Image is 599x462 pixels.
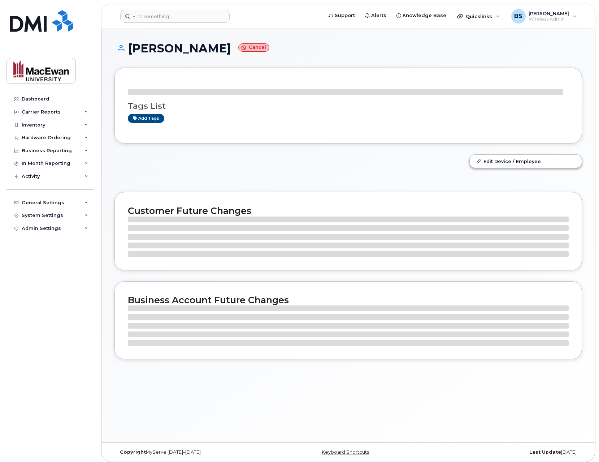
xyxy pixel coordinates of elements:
strong: Copyright [120,449,146,455]
div: [DATE] [426,449,582,455]
h2: Business Account Future Changes [128,295,569,305]
strong: Last Update [529,449,561,455]
a: Add tags [128,114,164,123]
div: MyServe [DATE]–[DATE] [114,449,270,455]
h2: Customer Future Changes [128,205,569,216]
small: Cancel [238,43,269,52]
a: Edit Device / Employee [470,155,582,168]
h1: [PERSON_NAME] [114,42,582,55]
a: Keyboard Shortcuts [322,449,369,455]
h3: Tags List [128,102,569,111]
